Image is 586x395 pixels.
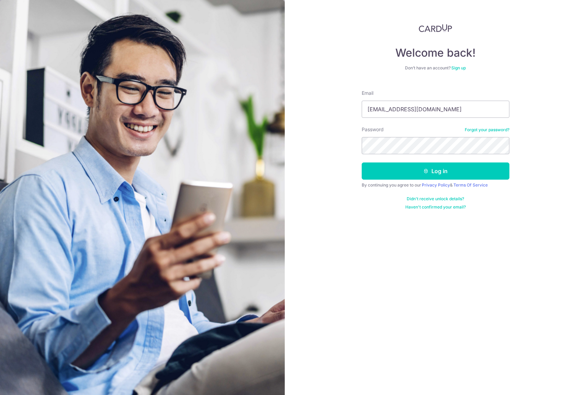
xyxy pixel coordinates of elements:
a: Forgot your password? [465,127,509,133]
label: Email [362,90,373,97]
div: Don’t have an account? [362,65,509,71]
h4: Welcome back! [362,46,509,60]
a: Terms Of Service [453,182,488,188]
div: By continuing you agree to our & [362,182,509,188]
input: Enter your Email [362,101,509,118]
a: Sign up [451,65,466,70]
img: CardUp Logo [419,24,452,32]
a: Privacy Policy [422,182,450,188]
button: Log in [362,162,509,180]
label: Password [362,126,384,133]
a: Haven't confirmed your email? [405,204,466,210]
a: Didn't receive unlock details? [407,196,464,202]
